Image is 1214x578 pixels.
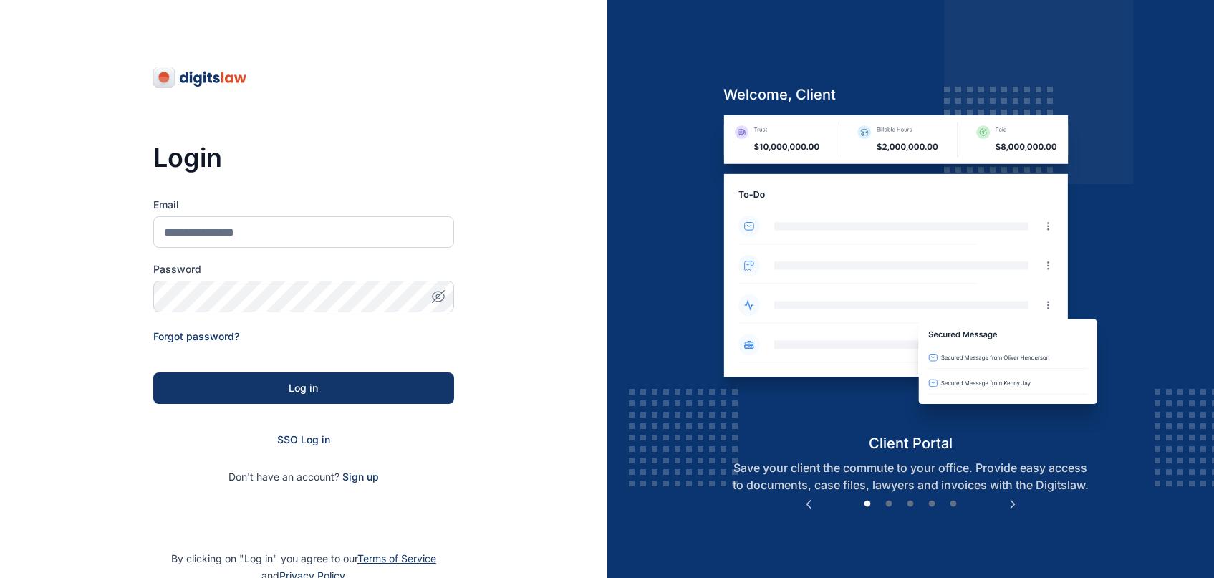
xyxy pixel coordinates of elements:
a: Sign up [342,471,379,483]
h5: welcome, client [712,85,1109,105]
a: Forgot password? [153,330,239,342]
p: Don't have an account? [153,470,454,484]
button: 2 [882,497,896,511]
a: Terms of Service [357,552,436,564]
button: Next [1006,497,1020,511]
label: Password [153,262,454,276]
button: 4 [925,497,939,511]
button: Previous [801,497,816,511]
div: Log in [176,381,431,395]
img: client-portal [712,115,1109,433]
h5: client portal [712,433,1109,453]
a: SSO Log in [277,433,330,445]
img: digitslaw-logo [153,66,248,89]
button: 3 [903,497,917,511]
span: Sign up [342,470,379,484]
h3: Login [153,143,454,172]
button: 5 [946,497,960,511]
p: Save your client the commute to your office. Provide easy access to documents, case files, lawyer... [712,459,1109,493]
button: 1 [860,497,875,511]
label: Email [153,198,454,212]
button: Log in [153,372,454,404]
